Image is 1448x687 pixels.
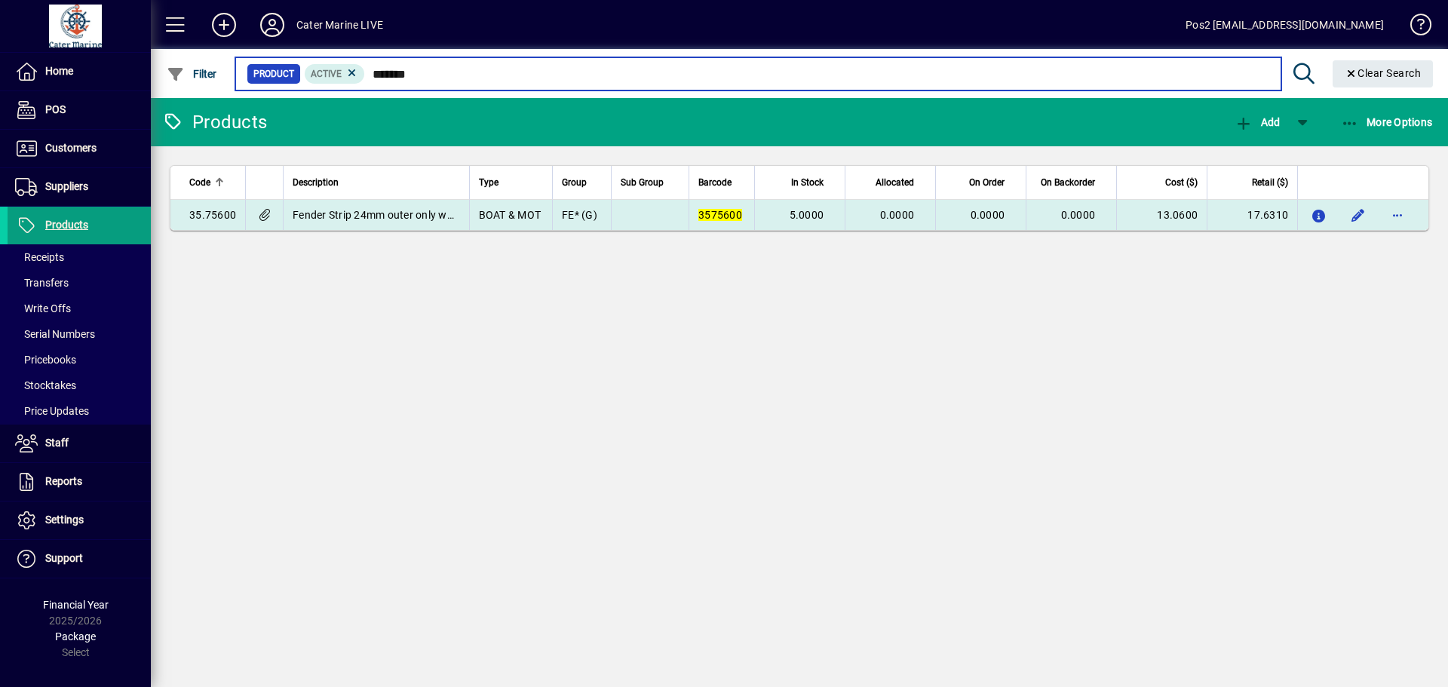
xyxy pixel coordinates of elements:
div: Pos2 [EMAIL_ADDRESS][DOMAIN_NAME] [1186,13,1384,37]
a: Settings [8,501,151,539]
span: BOAT & MOT [479,209,541,221]
div: Type [479,174,543,191]
span: More Options [1341,116,1433,128]
span: Fender Strip 24mm outer only white [293,209,465,221]
div: On Order [945,174,1018,191]
a: Serial Numbers [8,321,151,347]
span: Group [562,174,587,191]
span: Support [45,552,83,564]
span: On Backorder [1041,174,1095,191]
span: Staff [45,437,69,449]
span: Package [55,630,96,643]
div: Code [189,174,236,191]
div: Cater Marine LIVE [296,13,383,37]
mat-chip: Activation Status: Active [305,64,365,84]
span: Pricebooks [15,354,76,366]
span: 0.0000 [1061,209,1096,221]
em: 3575600 [698,209,742,221]
span: Allocated [876,174,914,191]
div: Description [293,174,460,191]
div: In Stock [764,174,837,191]
span: Receipts [15,251,64,263]
span: Products [45,219,88,231]
td: 13.0600 [1116,200,1207,230]
div: Barcode [698,174,745,191]
span: In Stock [791,174,824,191]
span: FE* (G) [562,209,597,221]
span: Home [45,65,73,77]
span: Suppliers [45,180,88,192]
span: Price Updates [15,405,89,417]
span: POS [45,103,66,115]
span: Transfers [15,277,69,289]
button: Filter [163,60,221,87]
span: Retail ($) [1252,174,1288,191]
button: More Options [1337,109,1437,136]
button: Profile [248,11,296,38]
a: Reports [8,463,151,501]
span: 0.0000 [880,209,915,221]
span: Customers [45,142,97,154]
div: Sub Group [621,174,680,191]
a: Price Updates [8,398,151,424]
div: Allocated [854,174,928,191]
span: Reports [45,475,82,487]
span: Financial Year [43,599,109,611]
span: Add [1235,116,1280,128]
a: Stocktakes [8,373,151,398]
span: Clear Search [1345,67,1422,79]
div: On Backorder [1035,174,1109,191]
div: Group [562,174,602,191]
a: Pricebooks [8,347,151,373]
a: Write Offs [8,296,151,321]
span: Cost ($) [1165,174,1198,191]
td: 17.6310 [1207,200,1297,230]
a: Support [8,540,151,578]
a: Customers [8,130,151,167]
span: Barcode [698,174,732,191]
span: Serial Numbers [15,328,95,340]
span: Product [253,66,294,81]
button: Add [200,11,248,38]
button: Add [1231,109,1284,136]
span: Write Offs [15,302,71,314]
a: Suppliers [8,168,151,206]
button: Clear [1333,60,1434,87]
a: Knowledge Base [1399,3,1429,52]
span: Code [189,174,210,191]
span: Active [311,69,342,79]
span: 0.0000 [971,209,1005,221]
a: Transfers [8,270,151,296]
span: Type [479,174,499,191]
a: POS [8,91,151,129]
span: Stocktakes [15,379,76,391]
span: 5.0000 [790,209,824,221]
span: Settings [45,514,84,526]
span: Sub Group [621,174,664,191]
button: Edit [1346,203,1370,227]
a: Receipts [8,244,151,270]
div: Products [162,110,267,134]
span: On Order [969,174,1005,191]
a: Staff [8,425,151,462]
span: 35.75600 [189,209,236,221]
a: Home [8,53,151,90]
span: Filter [167,68,217,80]
button: More options [1385,203,1410,227]
span: Description [293,174,339,191]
